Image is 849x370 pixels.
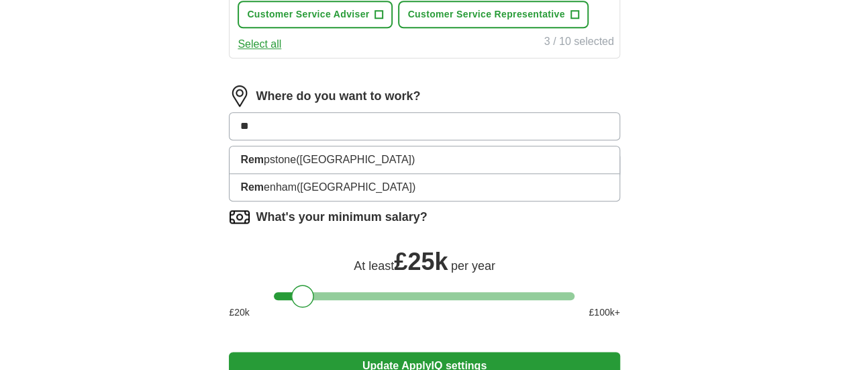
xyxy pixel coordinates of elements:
div: 3 / 10 selected [544,34,614,52]
button: Customer Service Representative [398,1,588,28]
img: location.png [229,85,250,107]
span: ([GEOGRAPHIC_DATA]) [297,181,415,193]
strong: Rem [240,181,264,193]
span: £ 100 k+ [589,306,619,320]
button: Select all [238,36,281,52]
span: £ 20 k [229,306,249,320]
span: Customer Service Adviser [247,7,369,21]
strong: Rem [240,154,264,165]
span: Customer Service Representative [407,7,564,21]
label: Where do you want to work? [256,87,420,105]
span: ([GEOGRAPHIC_DATA]) [296,154,415,165]
span: £ 25k [394,248,448,275]
span: At least [354,259,394,273]
li: enham [230,174,619,201]
span: per year [451,259,495,273]
li: pstone [230,146,619,174]
label: What's your minimum salary? [256,208,427,226]
button: Customer Service Adviser [238,1,393,28]
img: salary.png [229,206,250,228]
